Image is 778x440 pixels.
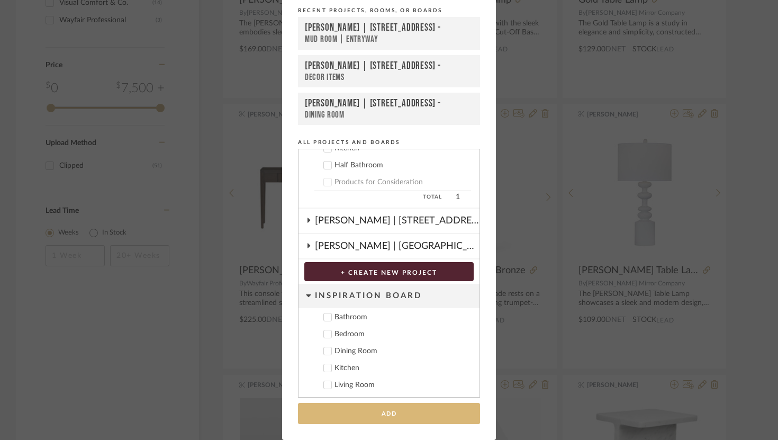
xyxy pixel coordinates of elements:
div: Mud Room | Entryway [305,34,473,45]
div: Inspiration Board [315,284,480,308]
div: Kitchen [334,364,471,373]
div: Recent Projects, Rooms, or Boards [298,6,480,15]
div: Dining Room [305,110,473,120]
button: + CREATE NEW PROJECT [304,262,474,281]
div: Half Bathroom [334,161,471,170]
div: All Projects and Boards [298,138,480,147]
div: Bathroom [334,313,471,322]
button: Add [298,403,480,425]
div: Decor Items [305,72,473,83]
div: [PERSON_NAME] | [STREET_ADDRESS] - [305,60,473,72]
div: Dining Room [334,347,471,356]
div: [PERSON_NAME] | [STREET_ADDRESS] - [305,97,473,110]
div: [PERSON_NAME] | [GEOGRAPHIC_DATA] [315,234,480,258]
div: [PERSON_NAME] | [STREET_ADDRESS] [315,209,480,233]
div: Products for Consideration [334,178,471,187]
span: 1 [445,191,471,203]
div: Bedroom [334,330,471,339]
span: Total [314,191,442,203]
div: Living Room [334,381,471,390]
div: [PERSON_NAME] | [STREET_ADDRESS] - [305,22,473,34]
